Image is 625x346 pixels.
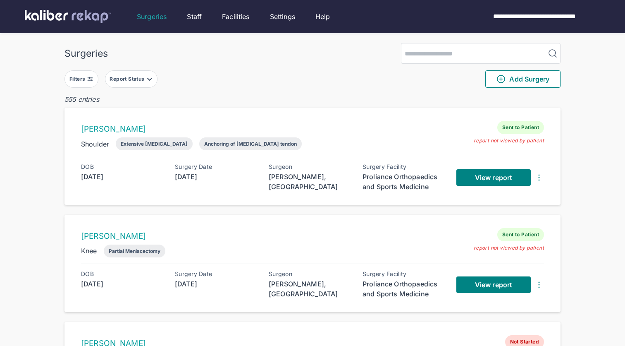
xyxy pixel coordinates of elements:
[474,137,544,144] div: report not viewed by patient
[64,94,561,104] div: 555 entries
[69,76,87,82] div: Filters
[534,280,544,290] img: DotsThreeVertical.31cb0eda.svg
[204,141,297,147] div: Anchoring of [MEDICAL_DATA] tendon
[81,271,164,277] div: DOB
[269,279,351,299] div: [PERSON_NAME], [GEOGRAPHIC_DATA]
[475,281,512,289] span: View report
[81,163,164,170] div: DOB
[187,12,202,22] a: Staff
[269,271,351,277] div: Surgeon
[269,163,351,170] div: Surgeon
[270,12,295,22] a: Settings
[363,279,445,299] div: Proliance Orthopaedics and Sports Medicine
[146,76,153,82] img: filter-caret-down-grey.b3560631.svg
[81,139,109,149] div: Shoulder
[456,276,531,293] a: View report
[548,48,558,58] img: MagnifyingGlass.1dc66aab.svg
[485,70,561,88] button: Add Surgery
[175,172,258,182] div: [DATE]
[496,74,549,84] span: Add Surgery
[534,173,544,183] img: DotsThreeVertical.31cb0eda.svg
[81,246,97,256] div: Knee
[64,70,98,88] button: Filters
[110,76,146,82] div: Report Status
[81,124,146,134] a: [PERSON_NAME]
[497,228,544,241] span: Sent to Patient
[121,141,188,147] div: Extensive [MEDICAL_DATA]
[175,271,258,277] div: Surgery Date
[64,48,108,59] div: Surgeries
[475,173,512,182] span: View report
[269,172,351,192] div: [PERSON_NAME], [GEOGRAPHIC_DATA]
[137,12,167,22] a: Surgeries
[25,10,111,23] img: kaliber labs logo
[87,76,93,82] img: faders-horizontal-grey.d550dbda.svg
[456,169,531,186] a: View report
[363,172,445,192] div: Proliance Orthopaedics and Sports Medicine
[497,121,544,134] span: Sent to Patient
[175,163,258,170] div: Surgery Date
[315,12,330,22] a: Help
[81,172,164,182] div: [DATE]
[175,279,258,289] div: [DATE]
[109,248,160,254] div: Partial Meniscectomy
[81,279,164,289] div: [DATE]
[474,245,544,251] div: report not viewed by patient
[496,74,506,84] img: PlusCircleGreen.5fd88d77.svg
[81,231,146,241] a: [PERSON_NAME]
[222,12,250,22] a: Facilities
[363,163,445,170] div: Surgery Facility
[105,70,157,88] button: Report Status
[363,271,445,277] div: Surgery Facility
